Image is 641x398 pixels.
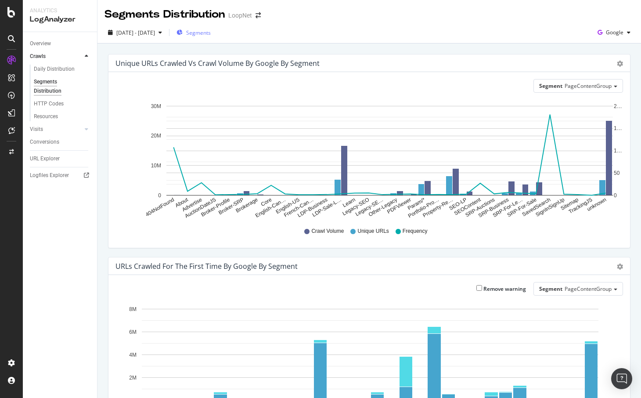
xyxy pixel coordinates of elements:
span: Unique URLs [357,228,389,235]
div: Conversions [30,137,59,147]
text: Broker-Profile [200,196,231,218]
div: Overview [30,39,51,48]
button: Segments [173,25,214,40]
text: 30M [151,103,161,109]
div: Visits [30,125,43,134]
text: 4M [129,352,137,358]
div: gear [617,61,623,67]
text: 20M [151,133,161,139]
a: Visits [30,125,82,134]
text: 1… [614,126,622,132]
a: Overview [30,39,91,48]
text: 1… [614,148,622,154]
a: URL Explorer [30,154,91,163]
div: Logfiles Explorer [30,171,69,180]
div: Segments Distribution [34,77,83,96]
div: Crawls [30,52,46,61]
div: Analytics [30,7,90,14]
span: Google [606,29,623,36]
text: Other-Legacy [367,197,398,218]
text: 0 [158,192,161,199]
text: SavedSearch [521,197,551,218]
div: LogAnalyzer [30,14,90,25]
text: TrackingJS [568,197,594,215]
a: Crawls [30,52,82,61]
span: [DATE] - [DATE] [116,29,155,36]
a: Conversions [30,137,91,147]
text: SEO-LP [448,197,468,212]
text: Brokerage [235,196,259,214]
div: URL Explorer [30,154,60,163]
text: Core [260,196,273,207]
div: URLs Crawled for the First Time by google by Segment [115,262,298,271]
text: About [174,196,190,209]
text: 404NotFound [144,197,175,218]
text: 6M [129,329,137,335]
div: LoopNet [228,11,252,20]
a: Daily Distribution [34,65,91,74]
text: English-US [275,197,301,215]
a: HTTP Codes [34,99,91,109]
svg: A chart. [115,100,623,219]
div: Open Intercom Messenger [611,368,632,389]
a: Segments Distribution [34,77,91,96]
div: Daily Distribution [34,65,75,74]
text: SEOContent [453,196,482,217]
div: Segments Distribution [104,7,225,22]
text: 2… [614,103,622,109]
button: [DATE] - [DATE] [104,25,166,40]
text: SRP-Auctions [465,197,496,218]
text: Learn [342,197,357,209]
div: Resources [34,112,58,121]
text: 10M [151,163,161,169]
text: Sitemap [560,196,580,211]
div: gear [617,264,623,270]
label: Remove warning [476,285,526,293]
span: Segment [539,285,562,293]
div: arrow-right-arrow-left [256,12,261,18]
text: 0 [614,192,617,199]
text: Advertise [181,196,203,213]
text: 8M [129,306,137,312]
a: Resources [34,112,91,121]
text: 50 [614,170,620,176]
text: Broker-SRP [217,197,245,216]
span: PageContentGroup [565,285,612,293]
text: SRP-For-Sale [506,196,538,218]
text: SRP-Business [477,197,510,219]
div: HTTP Codes [34,99,64,109]
text: unknown [586,197,608,213]
a: Logfiles Explorer [30,171,91,180]
span: Crawl Volume [311,228,344,235]
text: LDP-Business [296,197,328,219]
span: Segments [186,29,211,36]
button: Google [594,25,634,40]
div: Unique URLs Crawled vs Crawl Volume by google by Segment [115,59,320,68]
text: AuctionDateJS [184,197,217,220]
input: Remove warning [476,285,482,291]
text: PDFViewer [386,197,412,215]
text: Param/* [407,196,426,211]
text: SignInSignUp [534,196,565,218]
span: PageContentGroup [565,82,612,90]
text: Legacy-SEO [342,197,371,217]
text: 2M [129,375,137,381]
span: Frequency [403,228,428,235]
span: Segment [539,82,562,90]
